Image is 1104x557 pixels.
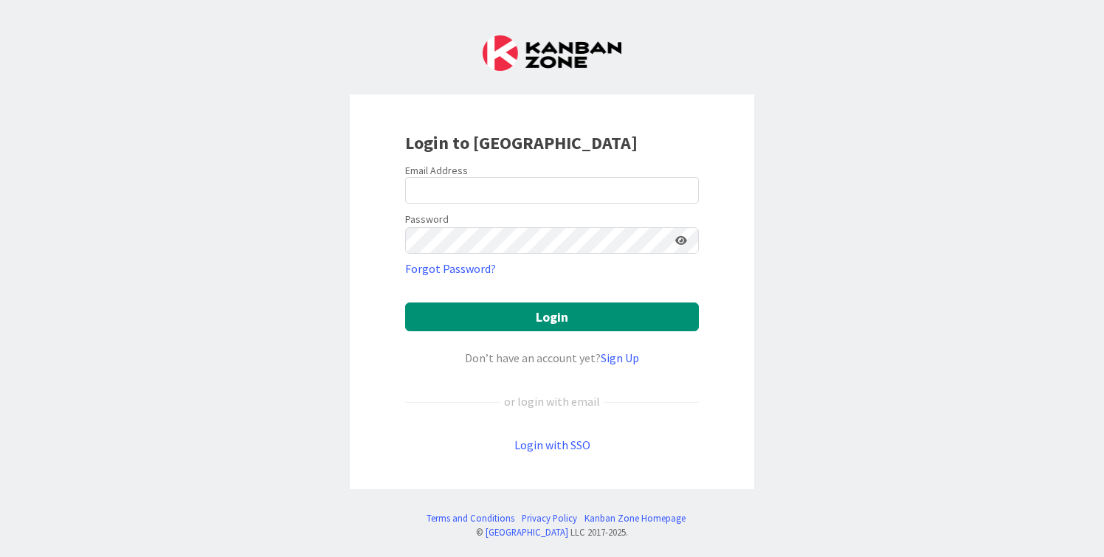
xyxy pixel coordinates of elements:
[405,131,638,154] b: Login to [GEOGRAPHIC_DATA]
[405,260,496,277] a: Forgot Password?
[419,525,686,539] div: © LLC 2017- 2025 .
[522,511,577,525] a: Privacy Policy
[427,511,514,525] a: Terms and Conditions
[405,349,699,367] div: Don’t have an account yet?
[500,392,604,410] div: or login with email
[486,526,568,538] a: [GEOGRAPHIC_DATA]
[601,350,639,365] a: Sign Up
[483,35,621,71] img: Kanban Zone
[405,212,449,227] label: Password
[405,302,699,331] button: Login
[514,437,590,452] a: Login with SSO
[584,511,686,525] a: Kanban Zone Homepage
[405,164,468,177] label: Email Address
